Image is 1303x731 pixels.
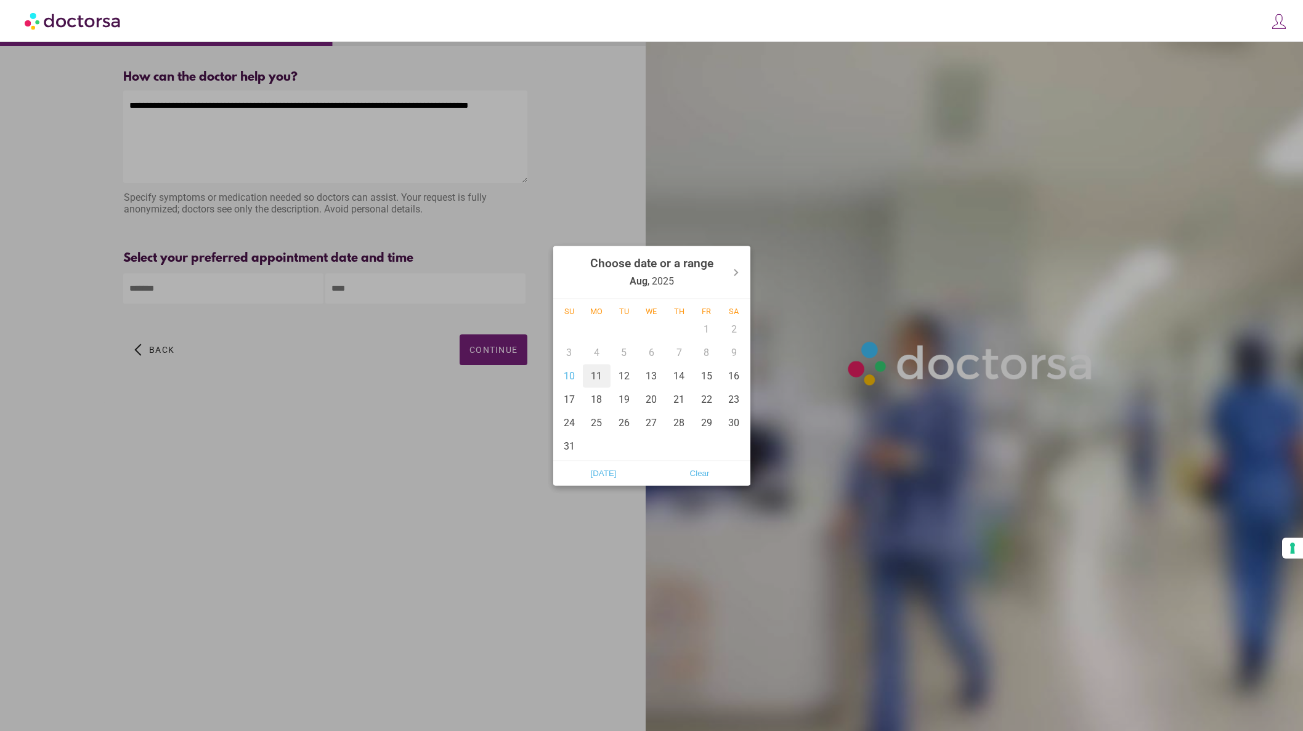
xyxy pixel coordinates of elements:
div: 31 [556,434,583,458]
div: Fr [692,306,720,315]
div: We [638,306,665,315]
div: 26 [611,411,638,434]
div: 20 [638,387,665,411]
button: Clear [652,463,748,483]
div: 15 [692,364,720,387]
div: Th [665,306,693,315]
div: 12 [611,364,638,387]
div: 9 [720,341,748,364]
div: , 2025 [590,248,713,296]
div: 28 [665,411,693,434]
div: Sa [720,306,748,315]
strong: Choose date or a range [590,256,713,270]
div: 21 [665,387,693,411]
div: 4 [583,341,611,364]
div: 8 [692,341,720,364]
div: 29 [692,411,720,434]
div: 24 [556,411,583,434]
div: 30 [720,411,748,434]
div: 13 [638,364,665,387]
img: Doctorsa.com [25,7,122,34]
div: 6 [638,341,665,364]
div: 25 [583,411,611,434]
span: [DATE] [559,464,648,482]
div: 3 [556,341,583,364]
div: 5 [611,341,638,364]
div: 27 [638,411,665,434]
div: 19 [611,387,638,411]
div: 1 [692,317,720,341]
div: 17 [556,387,583,411]
div: Mo [583,306,611,315]
div: 10 [556,364,583,387]
div: 11 [583,364,611,387]
div: Su [556,306,583,315]
strong: Aug [630,275,647,286]
div: Tu [611,306,638,315]
div: 22 [692,387,720,411]
div: 7 [665,341,693,364]
div: 2 [720,317,748,341]
button: [DATE] [556,463,652,483]
span: Clear [656,464,744,482]
div: 16 [720,364,748,387]
div: 18 [583,387,611,411]
img: icons8-customer-100.png [1270,13,1288,30]
div: 14 [665,364,693,387]
div: 23 [720,387,748,411]
button: Your consent preferences for tracking technologies [1282,538,1303,559]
